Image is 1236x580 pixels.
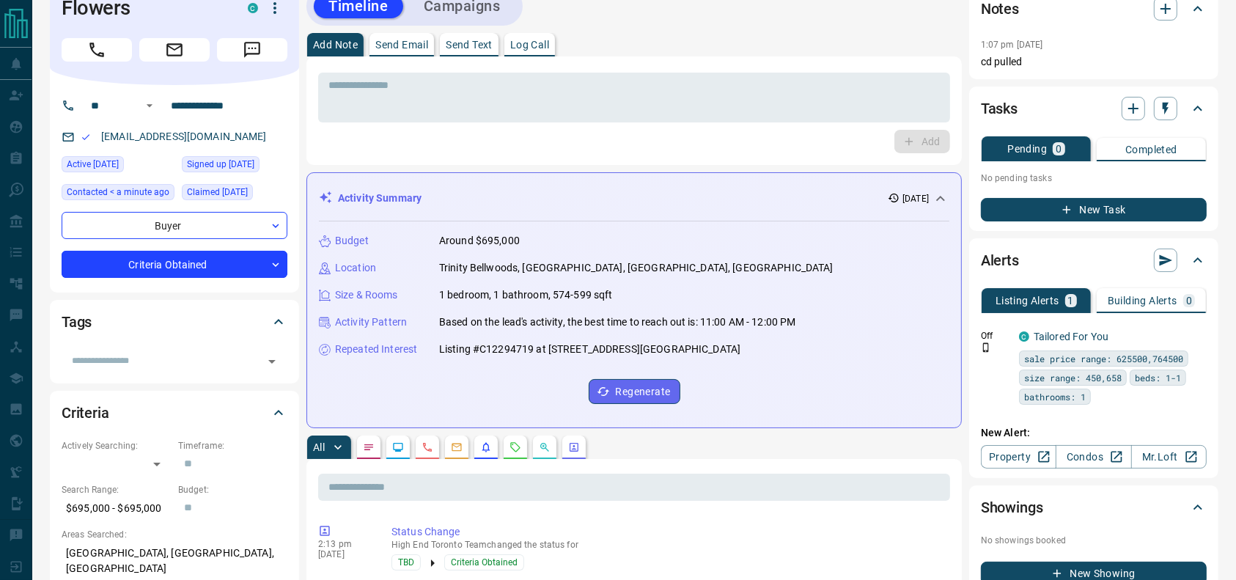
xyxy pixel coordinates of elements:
[363,441,375,453] svg: Notes
[375,40,428,50] p: Send Email
[981,490,1207,525] div: Showings
[1056,144,1062,154] p: 0
[67,185,169,199] span: Contacted < a minute ago
[451,555,518,570] span: Criteria Obtained
[318,539,369,549] p: 2:13 pm
[439,260,834,276] p: Trinity Bellwoods, [GEOGRAPHIC_DATA], [GEOGRAPHIC_DATA], [GEOGRAPHIC_DATA]
[391,540,944,550] p: High End Toronto Team changed the status for
[313,442,325,452] p: All
[996,295,1059,306] p: Listing Alerts
[335,260,376,276] p: Location
[313,40,358,50] p: Add Note
[178,439,287,452] p: Timeframe:
[335,342,417,357] p: Repeated Interest
[439,315,796,330] p: Based on the lead's activity, the best time to reach out is: 11:00 AM - 12:00 PM
[1186,295,1192,306] p: 0
[981,243,1207,278] div: Alerts
[139,38,210,62] span: Email
[981,534,1207,547] p: No showings booked
[335,287,398,303] p: Size & Rooms
[422,441,433,453] svg: Calls
[981,40,1043,50] p: 1:07 pm [DATE]
[981,445,1056,469] a: Property
[1007,144,1047,154] p: Pending
[902,192,929,205] p: [DATE]
[319,185,949,212] div: Activity Summary[DATE]
[981,91,1207,126] div: Tasks
[62,156,174,177] div: Fri Aug 08 2025
[392,441,404,453] svg: Lead Browsing Activity
[62,528,287,541] p: Areas Searched:
[589,379,680,404] button: Regenerate
[262,351,282,372] button: Open
[510,441,521,453] svg: Requests
[62,483,171,496] p: Search Range:
[335,233,369,249] p: Budget
[248,3,258,13] div: condos.ca
[62,251,287,278] div: Criteria Obtained
[62,212,287,239] div: Buyer
[981,425,1207,441] p: New Alert:
[391,524,944,540] p: Status Change
[1068,295,1074,306] p: 1
[446,40,493,50] p: Send Text
[178,483,287,496] p: Budget:
[398,555,414,570] span: TBD
[62,395,287,430] div: Criteria
[981,496,1043,519] h2: Showings
[480,441,492,453] svg: Listing Alerts
[1034,331,1108,342] a: Tailored For You
[1019,331,1029,342] div: condos.ca
[1135,370,1181,385] span: beds: 1-1
[1024,389,1086,404] span: bathrooms: 1
[62,304,287,339] div: Tags
[451,441,463,453] svg: Emails
[187,185,248,199] span: Claimed [DATE]
[338,191,422,206] p: Activity Summary
[1131,445,1207,469] a: Mr.Loft
[981,342,991,353] svg: Push Notification Only
[568,441,580,453] svg: Agent Actions
[981,198,1207,221] button: New Task
[981,167,1207,189] p: No pending tasks
[1024,370,1122,385] span: size range: 450,658
[67,157,119,172] span: Active [DATE]
[539,441,551,453] svg: Opportunities
[439,233,520,249] p: Around $695,000
[510,40,549,50] p: Log Call
[981,249,1019,272] h2: Alerts
[62,184,174,205] div: Wed Aug 13 2025
[981,329,1010,342] p: Off
[62,439,171,452] p: Actively Searching:
[62,310,92,334] h2: Tags
[439,342,740,357] p: Listing #C12294719 at [STREET_ADDRESS][GEOGRAPHIC_DATA]
[318,549,369,559] p: [DATE]
[217,38,287,62] span: Message
[182,184,287,205] div: Fri Aug 08 2025
[335,315,407,330] p: Activity Pattern
[1108,295,1177,306] p: Building Alerts
[81,132,91,142] svg: Email Valid
[187,157,254,172] span: Signed up [DATE]
[182,156,287,177] div: Sat Feb 15 2025
[62,496,171,521] p: $695,000 - $695,000
[141,97,158,114] button: Open
[439,287,613,303] p: 1 bedroom, 1 bathroom, 574-599 sqft
[1125,144,1177,155] p: Completed
[1024,351,1183,366] span: sale price range: 625500,764500
[62,38,132,62] span: Call
[1056,445,1131,469] a: Condos
[62,401,109,425] h2: Criteria
[101,131,267,142] a: [EMAIL_ADDRESS][DOMAIN_NAME]
[981,97,1018,120] h2: Tasks
[981,54,1207,70] p: cd pulled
